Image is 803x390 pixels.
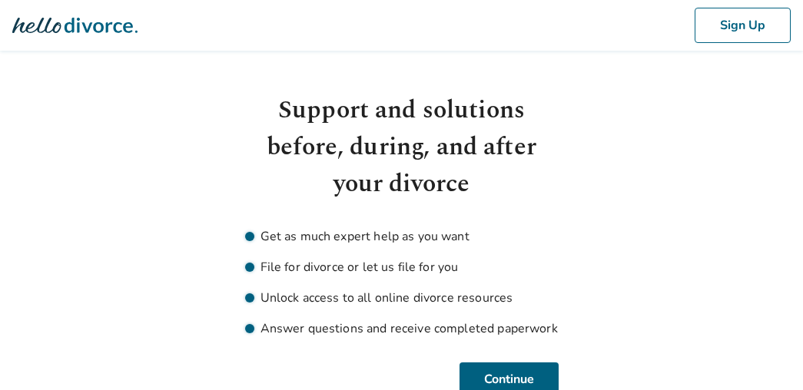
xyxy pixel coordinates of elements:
[245,92,559,203] h1: Support and solutions before, during, and after your divorce
[245,319,559,338] li: Answer questions and receive completed paperwork
[245,258,559,276] li: File for divorce or let us file for you
[245,289,559,307] li: Unlock access to all online divorce resources
[695,8,791,43] button: Sign Up
[245,227,559,246] li: Get as much expert help as you want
